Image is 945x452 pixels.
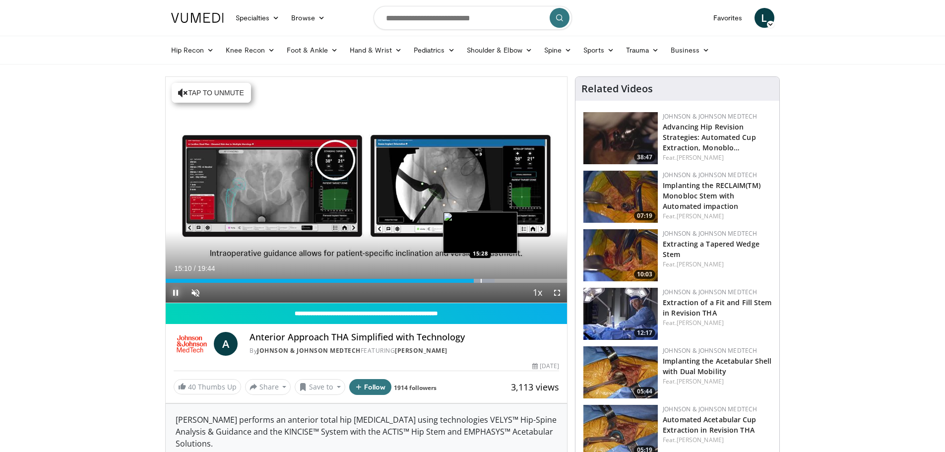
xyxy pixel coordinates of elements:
img: VuMedi Logo [171,13,224,23]
button: Playback Rate [527,283,547,303]
a: [PERSON_NAME] [395,346,447,355]
span: 19:44 [197,264,215,272]
span: / [194,264,196,272]
span: 3,113 views [511,381,559,393]
div: Feat. [663,319,771,327]
a: [PERSON_NAME] [677,377,724,386]
span: 40 [188,382,196,391]
img: 9f1a5b5d-2ba5-4c40-8e0c-30b4b8951080.150x105_q85_crop-smart_upscale.jpg [583,112,658,164]
div: By FEATURING [250,346,559,355]
img: image.jpeg [443,212,517,254]
div: Feat. [663,153,771,162]
div: [DATE] [532,362,559,371]
h4: Anterior Approach THA Simplified with Technology [250,332,559,343]
a: A [214,332,238,356]
span: 15:10 [175,264,192,272]
a: L [755,8,774,28]
a: Extraction of a Fit and Fill Stem in Revision THA [663,298,771,318]
a: Extracting a Tapered Wedge Stem [663,239,759,259]
a: 10:03 [583,229,658,281]
img: Johnson & Johnson MedTech [174,332,210,356]
button: Pause [166,283,186,303]
a: 38:47 [583,112,658,164]
span: 10:03 [634,270,655,279]
button: Unmute [186,283,205,303]
a: Browse [285,8,331,28]
a: [PERSON_NAME] [677,153,724,162]
a: Johnson & Johnson MedTech [663,405,757,413]
a: Favorites [707,8,749,28]
h4: Related Videos [581,83,653,95]
a: 07:19 [583,171,658,223]
a: [PERSON_NAME] [677,260,724,268]
a: Johnson & Johnson MedTech [663,288,757,296]
div: Feat. [663,212,771,221]
a: 12:17 [583,288,658,340]
input: Search topics, interventions [374,6,572,30]
div: Feat. [663,377,771,386]
a: Foot & Ankle [281,40,344,60]
button: Share [245,379,291,395]
img: 9c1ab193-c641-4637-bd4d-10334871fca9.150x105_q85_crop-smart_upscale.jpg [583,346,658,398]
a: Johnson & Johnson MedTech [663,112,757,121]
span: 38:47 [634,153,655,162]
span: 05:44 [634,387,655,396]
a: Implanting the Acetabular Shell with Dual Mobility [663,356,771,376]
a: Johnson & Johnson MedTech [257,346,361,355]
img: ffc33e66-92ed-4f11-95c4-0a160745ec3c.150x105_q85_crop-smart_upscale.jpg [583,171,658,223]
div: Feat. [663,436,771,445]
a: Knee Recon [220,40,281,60]
button: Follow [349,379,392,395]
a: Hand & Wrist [344,40,408,60]
button: Save to [295,379,345,395]
a: Advancing Hip Revision Strategies: Automated Cup Extraction, Monoblo… [663,122,756,152]
a: Shoulder & Elbow [461,40,538,60]
a: [PERSON_NAME] [677,319,724,327]
a: [PERSON_NAME] [677,212,724,220]
a: Sports [577,40,620,60]
div: Feat. [663,260,771,269]
a: Trauma [620,40,665,60]
a: [PERSON_NAME] [677,436,724,444]
a: Johnson & Johnson MedTech [663,346,757,355]
a: 40 Thumbs Up [174,379,241,394]
img: 0b84e8e2-d493-4aee-915d-8b4f424ca292.150x105_q85_crop-smart_upscale.jpg [583,229,658,281]
a: 05:44 [583,346,658,398]
a: Pediatrics [408,40,461,60]
button: Tap to unmute [172,83,251,103]
a: 1914 followers [394,384,437,392]
video-js: Video Player [166,77,567,303]
a: Implanting the RECLAIM(TM) Monobloc Stem with Automated impaction [663,181,760,211]
div: Progress Bar [166,279,567,283]
a: Hip Recon [165,40,220,60]
a: Johnson & Johnson MedTech [663,171,757,179]
span: 07:19 [634,211,655,220]
a: Spine [538,40,577,60]
a: Business [665,40,715,60]
a: Specialties [230,8,286,28]
button: Fullscreen [547,283,567,303]
a: Automated Acetabular Cup Extraction in Revision THA [663,415,756,435]
span: 12:17 [634,328,655,337]
img: 82aed312-2a25-4631-ae62-904ce62d2708.150x105_q85_crop-smart_upscale.jpg [583,288,658,340]
a: Johnson & Johnson MedTech [663,229,757,238]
